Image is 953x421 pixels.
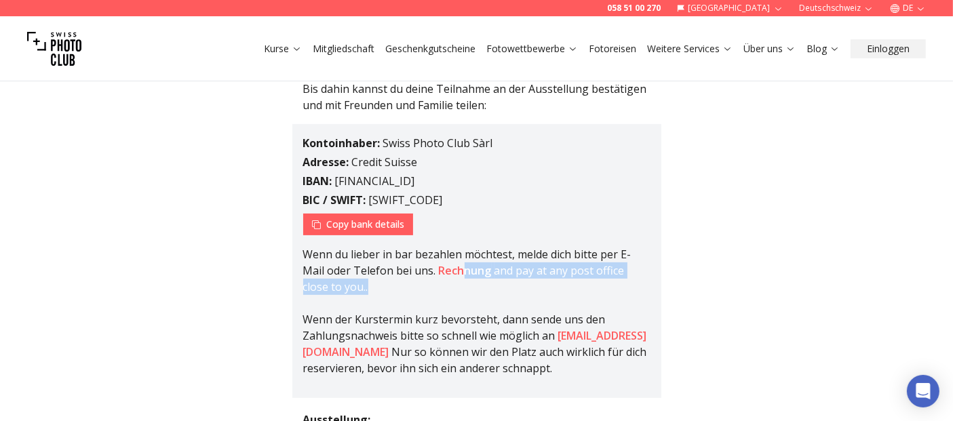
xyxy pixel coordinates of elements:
button: Kurse [258,39,307,58]
button: Fotowettbewerbe [481,39,583,58]
a: Geschenkgutscheine [385,42,475,56]
p: Swiss Photo Club Sàrl [303,135,650,151]
button: Copy bank details [303,214,413,235]
button: Fotoreisen [583,39,642,58]
a: Über uns [743,42,796,56]
a: 058 51 00 270 [607,3,661,14]
button: Mitgliedschaft [307,39,380,58]
p: [FINANCIAL_ID] [303,173,650,189]
a: Blog [806,42,840,56]
div: Wenn der Kurstermin kurz bevorsteht, dann sende uns den Zahlungsnachweis bitte so schnell wie mög... [303,246,650,376]
button: Über uns [738,39,801,58]
a: Fotowettbewerbe [486,42,578,56]
a: Weitere Services [647,42,733,56]
div: Open Intercom Messenger [907,375,939,407]
b: Adresse : [303,155,349,169]
b: Kontoinhaber : [303,136,381,151]
a: Kurse [264,42,302,56]
a: Fotoreisen [589,42,636,56]
button: Weitere Services [642,39,738,58]
button: Blog [801,39,845,58]
p: Credit Suisse [303,154,650,170]
img: Swiss photo club [27,22,81,76]
p: [SWIFT_CODE] [303,192,650,208]
button: Einloggen [851,39,926,58]
b: BIC / SWIFT : [303,193,366,207]
b: IBAN : [303,174,332,188]
button: Geschenkgutscheine [380,39,481,58]
p: Wenn du lieber in bar bezahlen möchtest, melde dich bitte per E-Mail oder Telefon bei uns. and pa... [303,246,650,311]
a: Mitgliedschaft [313,42,374,56]
a: Rechnung [439,263,492,278]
